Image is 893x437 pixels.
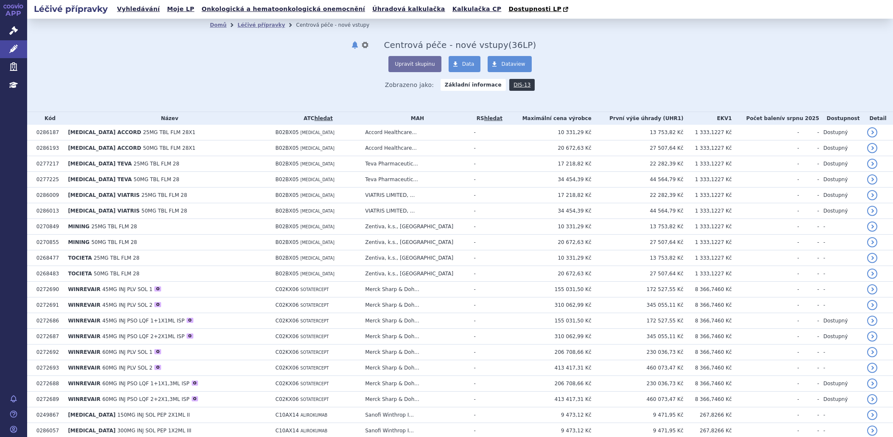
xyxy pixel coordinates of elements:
[819,172,863,188] td: Dostupný
[684,392,732,407] td: 8 366,7460 Kč
[143,145,195,151] span: 50MG TBL FLM 28X1
[32,172,64,188] td: 0277225
[684,172,732,188] td: 1 333,1227 Kč
[470,250,505,266] td: -
[867,269,877,279] a: detail
[508,40,536,50] span: ( LP)
[276,333,299,339] span: C02KX06
[32,376,64,392] td: 0272688
[210,22,226,28] a: Domů
[68,286,100,292] span: WINREVAIR
[142,208,187,214] span: 50MG TBL FLM 28
[32,203,64,219] td: 0286013
[592,219,684,235] td: 13 753,82 Kč
[781,115,819,121] span: v srpnu 2025
[384,40,508,50] span: Centrová péče - nové vstupy
[505,112,592,125] th: Maximální cena výrobce
[799,329,819,345] td: -
[505,125,592,140] td: 10 331,29 Kč
[732,282,799,297] td: -
[867,410,877,420] a: detail
[505,203,592,219] td: 34 454,39 Kč
[799,140,819,156] td: -
[276,302,299,308] span: C02KX06
[91,239,137,245] span: 50MG TBL FLM 28
[508,6,561,12] span: Dostupnosti LP
[867,237,877,247] a: detail
[684,376,732,392] td: 8 366,7460 Kč
[684,156,732,172] td: 1 333,1227 Kč
[276,349,299,355] span: C02KX06
[470,172,505,188] td: -
[271,112,361,125] th: ATC
[505,360,592,376] td: 413 417,31 Kč
[102,318,184,324] span: 45MG INJ PSO LQF 1+1X1ML ISP
[102,365,152,371] span: 60MG INJ PLV SOL 2
[470,188,505,203] td: -
[276,381,299,387] span: C02KX06
[276,239,299,245] span: B02BX05
[102,333,184,339] span: 45MG INJ PSO LQF 2+2X1ML ISP
[799,125,819,140] td: -
[68,145,141,151] span: [MEDICAL_DATA] ACCORD
[114,3,162,15] a: Vyhledávání
[799,282,819,297] td: -
[799,313,819,329] td: -
[592,125,684,140] td: 13 753,82 Kč
[276,318,299,324] span: C02KX06
[300,350,329,355] span: SOTATERCEPT
[68,396,100,402] span: WINREVAIR
[361,112,469,125] th: MAH
[505,297,592,313] td: 310 062,99 Kč
[732,360,799,376] td: -
[68,349,100,355] span: WINREVAIR
[684,250,732,266] td: 1 333,1227 Kč
[192,396,198,401] div: O
[732,140,799,156] td: -
[470,203,505,219] td: -
[867,347,877,357] a: detail
[68,192,140,198] span: [MEDICAL_DATA] VIATRIS
[732,266,799,282] td: -
[470,125,505,140] td: -
[732,219,799,235] td: -
[351,40,359,50] button: notifikace
[470,345,505,360] td: -
[592,297,684,313] td: 345 055,11 Kč
[470,313,505,329] td: -
[684,235,732,250] td: 1 333,1227 Kč
[819,266,863,282] td: -
[592,360,684,376] td: 460 073,47 Kč
[684,188,732,203] td: 1 333,1227 Kč
[300,287,329,292] span: SOTATERCEPT
[684,266,732,282] td: 1 333,1227 Kč
[867,127,877,137] a: detail
[867,426,877,436] a: detail
[300,334,329,339] span: SOTATERCEPT
[867,174,877,185] a: detail
[684,112,732,125] th: EKV1
[592,345,684,360] td: 230 036,73 Kč
[68,271,92,277] span: TOCIETA
[68,161,131,167] span: [MEDICAL_DATA] TEVA
[799,250,819,266] td: -
[799,235,819,250] td: -
[819,297,863,313] td: -
[470,140,505,156] td: -
[94,255,140,261] span: 25MG TBL FLM 28
[732,376,799,392] td: -
[505,392,592,407] td: 413 417,31 Kč
[484,115,502,121] a: hledat
[819,313,863,329] td: Dostupný
[732,329,799,345] td: -
[505,156,592,172] td: 17 218,82 Kč
[102,396,189,402] span: 60MG INJ PSO LQF 2+2X1,3ML ISP
[732,188,799,203] td: -
[819,360,863,376] td: -
[505,345,592,360] td: 206 708,66 Kč
[592,235,684,250] td: 27 507,64 Kč
[867,253,877,263] a: detail
[154,302,161,307] div: O
[592,188,684,203] td: 22 282,39 Kč
[68,365,100,371] span: WINREVAIR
